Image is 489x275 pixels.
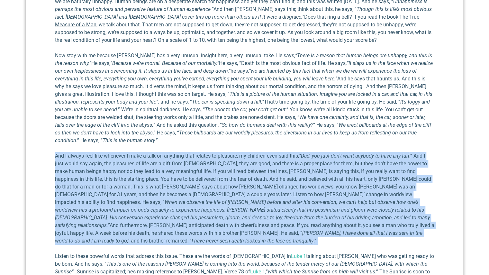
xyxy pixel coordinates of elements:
[55,122,431,136] em: We erect billboards at the edge of the cliff so then we don’t have to look into the abyss
[192,238,313,244] em: I have never seen death looked in the face so tranquilly
[222,122,313,128] em: So how do humans deal with this reality?
[55,68,417,82] em: that when we die we will experience the loss of everything in this life, everything you own, ever...
[55,114,426,128] em: We have one certainty, and that is, the car, sooner or later, falls over the edge of the cliff in...
[55,52,432,66] em: “There is a reason that human beings are unhappy, and this is the reason why.”
[192,99,264,105] em: The car is speeding down a hill.”
[55,99,430,113] em: It’s foggy and you are unable to see ahead
[205,106,285,113] em: The door to the car, you can’t get out
[55,199,430,228] em: When we observe the life of [PERSON_NAME] before and after his conversion, we can’t help but obse...
[250,269,265,275] a: Luke 1
[268,269,375,275] em: with which the Sunrise from on high will visit us
[55,230,422,244] em: [PERSON_NAME], I have done all that I was sent in the world to do and I am ready to go
[55,14,419,28] u: The True Measure of a Man
[55,152,434,245] p: And I always feel like whenever I make a talk on anything that relates to pleasure, my children e...
[55,60,433,74] em: “It slaps us in the face when we realize our own helplessness in overcoming it. It slaps us in th...
[299,153,409,159] em: “Dad, you just don’t want anybody to have any fun
[55,6,432,20] em: Though this is life’s most obvious fact, [DEMOGRAPHIC_DATA] and [DEMOGRAPHIC_DATA] cover this up ...
[103,137,158,143] em: This is the human story.”
[291,253,306,259] a: Luke 1
[55,130,417,143] em: These billboards are our worldly pleasures, the diversions in our lives to keep us from reflectin...
[55,261,427,275] em: This is one of the reasons [PERSON_NAME] is coming into the world, because of the tender mercy of...
[249,68,311,74] em: “we are haunted by this fact
[55,91,432,105] em: This is a picture of the human situation. Imagine you are locked in a car, and that car, in this ...
[55,52,434,144] p: Now stay with me because [PERSON_NAME] has a very unusual insight here, a very unusual take. He s...
[110,60,219,66] em: “Because we’re mortal. Because of our mortality.”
